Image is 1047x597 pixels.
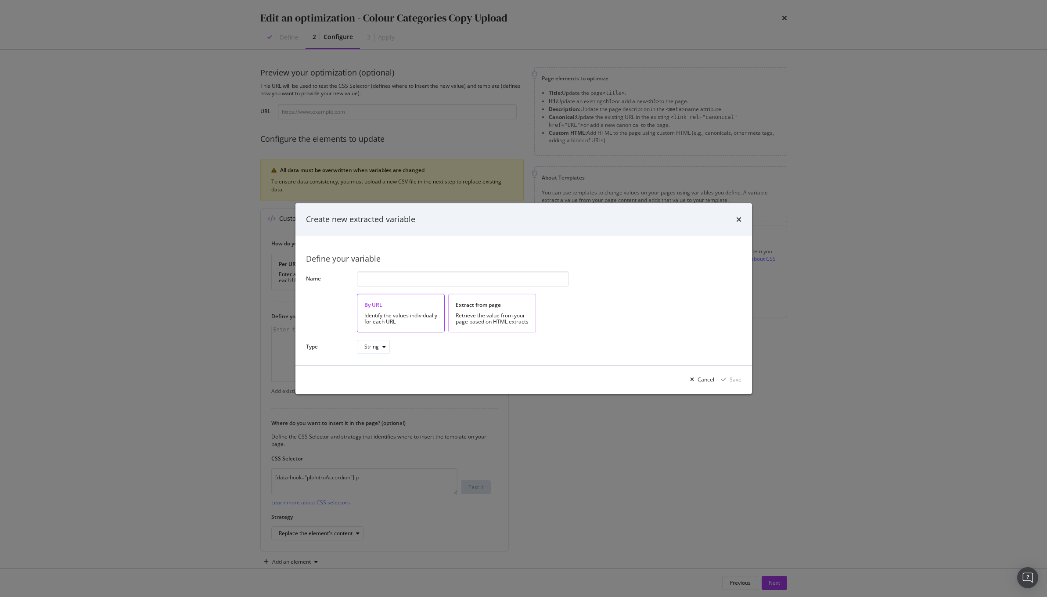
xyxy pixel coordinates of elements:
div: Define your variable [306,253,741,265]
button: Save [718,373,741,387]
div: Identify the values individually for each URL [364,313,437,325]
div: Retrieve the value from your page based on HTML extracts [456,313,529,325]
div: modal [295,203,752,394]
div: Save [730,376,741,383]
button: String [357,340,390,354]
label: Type [306,343,350,352]
div: Create new extracted variable [306,214,415,225]
button: Cancel [687,373,714,387]
div: Extract from page [456,302,529,309]
div: times [736,214,741,225]
div: Open Intercom Messenger [1017,567,1038,588]
label: Name [306,275,350,285]
div: String [364,344,379,349]
div: Cancel [698,376,714,383]
div: By URL [364,302,437,309]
